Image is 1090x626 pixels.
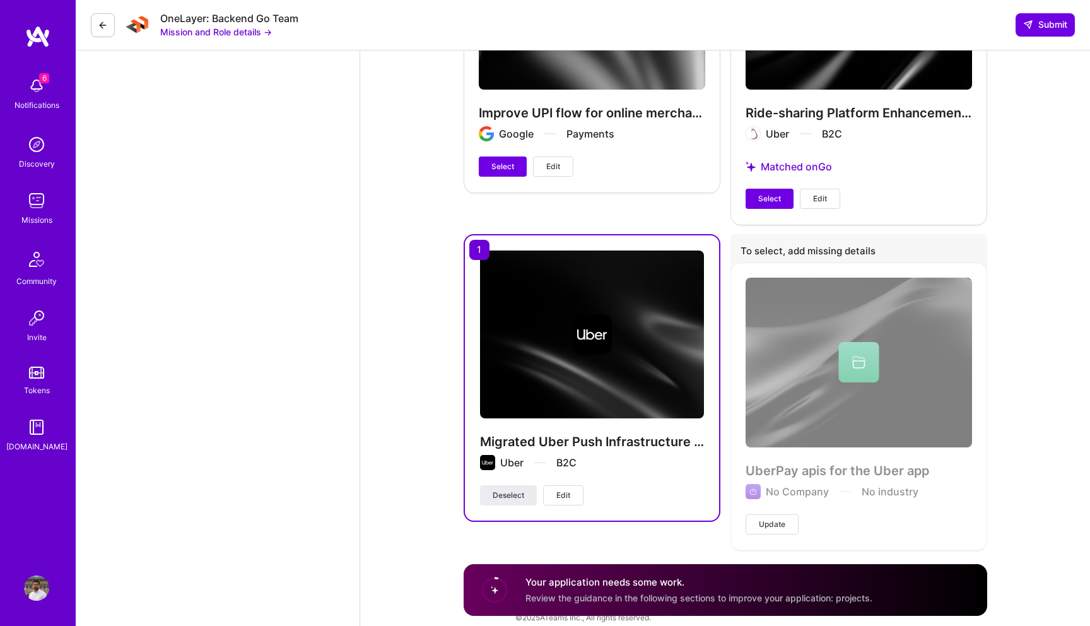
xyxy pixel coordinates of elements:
div: [DOMAIN_NAME] [6,440,67,453]
span: Submit [1023,18,1067,31]
img: logo [25,25,50,48]
div: Tokens [24,384,50,397]
i: icon LeftArrowDark [98,20,108,30]
div: Notifications [15,98,59,112]
div: To select, add missing details [730,234,987,271]
img: tokens [29,367,44,379]
a: User Avatar [21,576,52,601]
div: OneLayer: Backend Go Team [160,12,298,25]
button: Deselect [480,485,537,505]
span: 6 [39,73,49,83]
img: teamwork [24,188,49,213]
button: Select [746,189,794,209]
i: icon SendLight [1023,20,1033,30]
img: Company Logo [125,13,150,38]
span: Edit [813,193,827,204]
img: Company logo [571,314,612,355]
span: Select [491,161,514,172]
div: Missions [21,213,52,227]
img: cover [480,251,704,418]
img: User Avatar [24,576,49,601]
span: Deselect [493,490,524,501]
img: guide book [24,415,49,440]
button: Submit [1016,13,1075,36]
img: Community [21,244,52,275]
span: Update [759,519,785,530]
img: discovery [24,132,49,157]
button: Mission and Role details → [160,25,272,38]
div: Invite [27,331,47,344]
span: Review the guidance in the following sections to improve your application: projects. [525,593,872,603]
h4: Your application needs some work. [525,576,872,589]
img: Invite [24,305,49,331]
span: Select [758,193,781,204]
button: Edit [800,189,840,209]
h4: Migrated Uber Push Infrastructure from SSE to gRPC [480,434,704,450]
img: Company logo [480,455,495,470]
div: Community [16,275,57,288]
img: bell [24,73,49,98]
div: Uber B2C [500,456,577,470]
img: divider [534,462,546,463]
button: Update [746,514,799,534]
span: Edit [556,490,570,501]
span: Edit [546,161,560,172]
button: Select [479,156,527,177]
button: Edit [533,156,573,177]
button: Edit [543,485,583,505]
div: Discovery [19,157,55,170]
